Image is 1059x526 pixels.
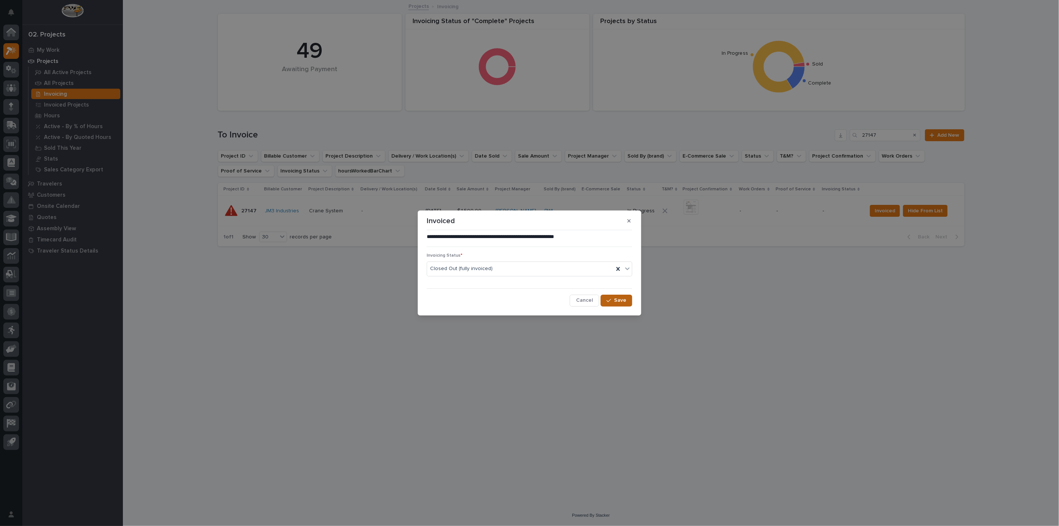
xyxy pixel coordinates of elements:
span: Closed Out (fully invoiced) [430,265,493,273]
p: Invoiced [427,216,455,225]
span: Invoicing Status [427,253,462,258]
button: Save [601,295,632,307]
button: Cancel [570,295,599,307]
span: Save [614,297,626,304]
span: Cancel [576,297,593,304]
